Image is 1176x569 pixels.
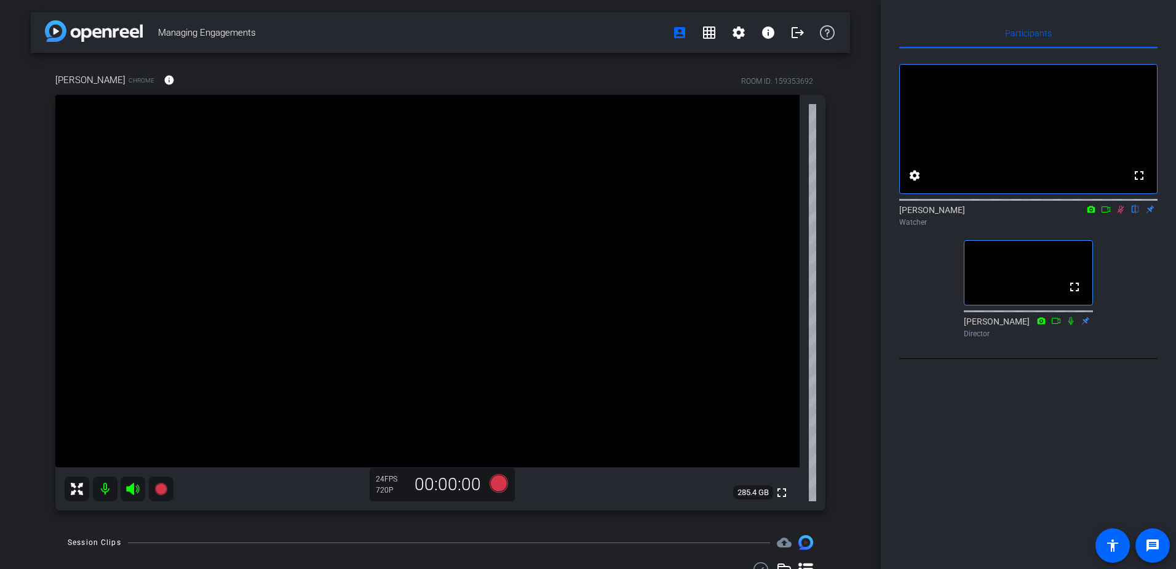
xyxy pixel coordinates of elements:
[733,485,773,500] span: 285.4 GB
[384,475,397,483] span: FPS
[376,474,407,484] div: 24
[798,535,813,550] img: Session clips
[672,25,687,40] mat-icon: account_box
[376,485,407,495] div: 720P
[899,204,1158,228] div: [PERSON_NAME]
[761,25,776,40] mat-icon: info
[899,217,1158,228] div: Watcher
[1105,538,1120,553] mat-icon: accessibility
[164,75,175,86] mat-icon: info
[741,76,813,87] div: ROOM ID: 159353692
[68,536,121,549] div: Session Clips
[158,20,665,45] span: Managing Engagements
[964,315,1093,339] div: [PERSON_NAME]
[777,535,792,550] span: Destinations for your clips
[774,485,789,500] mat-icon: fullscreen
[907,168,922,183] mat-icon: settings
[702,25,717,40] mat-icon: grid_on
[129,76,154,85] span: Chrome
[790,25,805,40] mat-icon: logout
[1067,280,1082,294] mat-icon: fullscreen
[1145,538,1160,553] mat-icon: message
[777,535,792,550] mat-icon: cloud_upload
[1128,203,1143,214] mat-icon: flip
[407,474,489,495] div: 00:00:00
[1005,29,1052,38] span: Participants
[55,73,125,87] span: [PERSON_NAME]
[1132,168,1146,183] mat-icon: fullscreen
[45,20,143,42] img: app-logo
[964,328,1093,339] div: Director
[731,25,746,40] mat-icon: settings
